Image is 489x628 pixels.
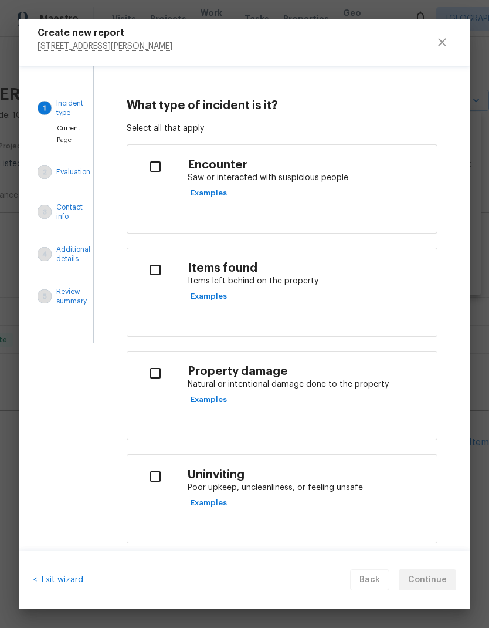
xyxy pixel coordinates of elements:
[188,391,230,409] button: Examples
[43,209,47,215] text: 3
[188,275,427,288] p: Items left behind on the property
[33,569,83,591] div: <
[188,288,230,306] button: Examples
[191,187,227,200] span: Examples
[188,261,427,276] h4: Items found
[56,287,87,306] p: Review summary
[191,290,227,303] span: Examples
[127,123,437,135] p: Select all that apply
[57,125,80,143] span: Current Page
[33,240,64,268] button: Additional details
[191,393,227,407] span: Examples
[188,482,427,494] p: Poor upkeep, uncleanliness, or feeling unsafe
[188,494,230,512] button: Examples
[188,379,427,391] p: Natural or intentional damage done to the property
[43,293,47,300] text: 5
[56,245,90,264] p: Additional details
[188,364,427,379] h4: Property damage
[188,172,427,184] p: Saw or interacted with suspicious people
[188,184,230,202] button: Examples
[56,202,83,221] p: Contact info
[56,167,90,177] p: Evaluation
[43,105,46,112] text: 1
[43,251,47,258] text: 4
[127,99,437,113] h4: What type of incident is it?
[56,99,83,117] p: Incident type
[33,282,64,310] button: Review summary
[33,160,64,184] button: Evaluation
[37,576,83,584] span: Exit wizard
[38,28,172,38] h5: Create new report
[191,497,227,510] span: Examples
[33,94,64,122] button: Incident type
[33,198,64,226] button: Contact info
[188,468,427,482] h4: Uninviting
[188,158,427,173] h4: Encounter
[43,169,47,175] text: 2
[428,28,456,56] button: close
